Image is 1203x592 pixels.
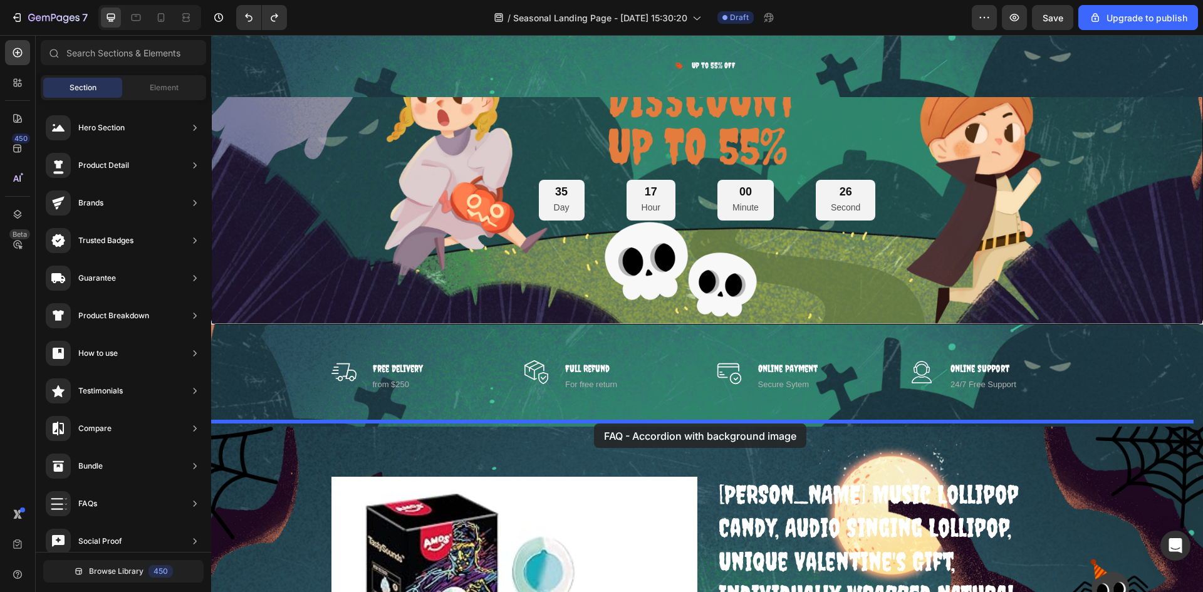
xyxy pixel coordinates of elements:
[1160,531,1190,561] div: Open Intercom Messenger
[211,35,1203,592] iframe: Design area
[82,10,88,25] p: 7
[148,565,173,578] div: 450
[1043,13,1063,23] span: Save
[78,309,149,322] div: Product Breakdown
[78,122,125,134] div: Hero Section
[78,159,129,172] div: Product Detail
[78,272,116,284] div: Guarantee
[78,535,122,548] div: Social Proof
[5,5,93,30] button: 7
[41,40,206,65] input: Search Sections & Elements
[78,460,103,472] div: Bundle
[89,566,143,577] span: Browse Library
[150,82,179,93] span: Element
[236,5,287,30] div: Undo/Redo
[78,347,118,360] div: How to use
[12,133,30,143] div: 450
[9,229,30,239] div: Beta
[78,234,133,247] div: Trusted Badges
[508,11,511,24] span: /
[1032,5,1073,30] button: Save
[1089,11,1187,24] div: Upgrade to publish
[1078,5,1198,30] button: Upgrade to publish
[513,11,687,24] span: Seasonal Landing Page - [DATE] 15:30:20
[78,422,112,435] div: Compare
[78,497,97,510] div: FAQs
[70,82,96,93] span: Section
[730,12,749,23] span: Draft
[43,560,204,583] button: Browse Library450
[78,385,123,397] div: Testimonials
[78,197,103,209] div: Brands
